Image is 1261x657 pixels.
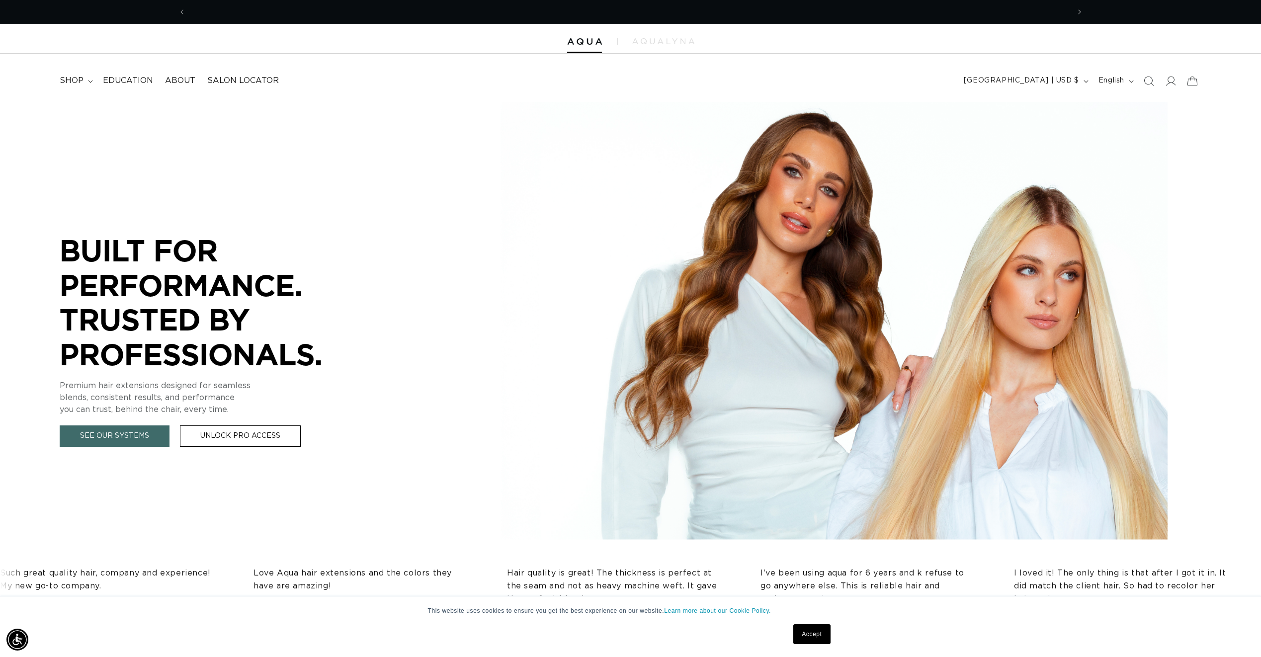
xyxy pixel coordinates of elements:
[964,76,1079,86] span: [GEOGRAPHIC_DATA] | USD $
[159,70,201,92] a: About
[60,380,358,415] p: Premium hair extensions designed for seamless blends, consistent results, and performance you can...
[958,72,1093,90] button: [GEOGRAPHIC_DATA] | USD $
[253,567,467,592] p: Love Aqua hair extensions and the colors they have are amazing!
[60,425,169,447] a: See Our Systems
[506,567,720,605] p: Hair quality is great! The thickness is perfect at the seam and not as heavy machine weft. It gav...
[171,2,193,21] button: Previous announcement
[60,233,358,371] p: BUILT FOR PERFORMANCE. TRUSTED BY PROFESSIONALS.
[1013,567,1227,605] p: I loved it! The only thing is that after I got it in. It did match the client hair. So had to rec...
[664,607,771,614] a: Learn more about our Cookie Policy.
[54,70,97,92] summary: shop
[1093,72,1138,90] button: English
[201,70,285,92] a: Salon Locator
[760,567,974,605] p: I’ve been using aqua for 6 years and k refuse to go anywhere else. This is reliable hair and cust...
[103,76,153,86] span: Education
[97,70,159,92] a: Education
[180,425,301,447] a: Unlock Pro Access
[165,76,195,86] span: About
[207,76,279,86] span: Salon Locator
[793,624,830,644] a: Accept
[428,606,834,615] p: This website uses cookies to ensure you get the best experience on our website.
[567,38,602,45] img: Aqua Hair Extensions
[1138,70,1160,92] summary: Search
[1098,76,1124,86] span: English
[60,76,84,86] span: shop
[1069,2,1091,21] button: Next announcement
[632,38,694,44] img: aqualyna.com
[6,629,28,651] div: Accessibility Menu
